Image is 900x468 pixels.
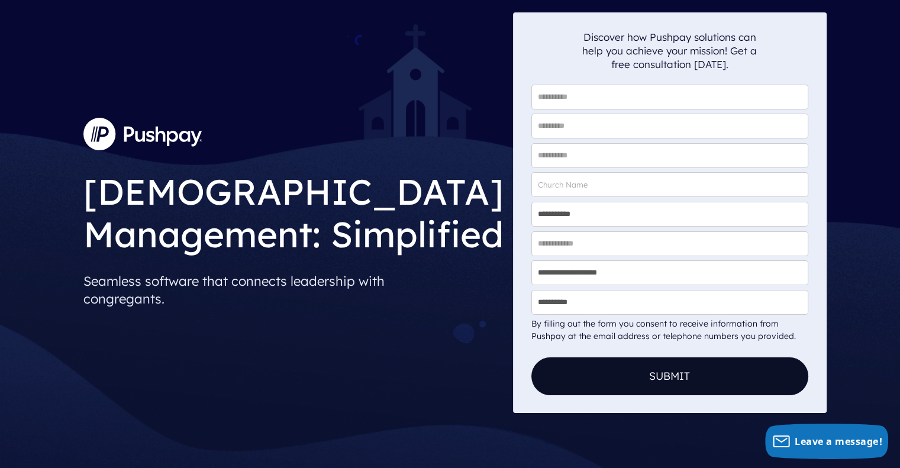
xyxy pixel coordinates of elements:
[582,30,757,71] p: Discover how Pushpay solutions can help you achieve your mission! Get a free consultation [DATE].
[531,172,808,197] input: Church Name
[531,318,808,343] div: By filling out the form you consent to receive information from Pushpay at the email address or t...
[531,357,808,395] button: Submit
[795,435,882,448] span: Leave a message!
[83,161,504,259] h1: [DEMOGRAPHIC_DATA] Management: Simplified
[83,267,504,312] p: Seamless software that connects leadership with congregants.
[765,424,888,459] button: Leave a message!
